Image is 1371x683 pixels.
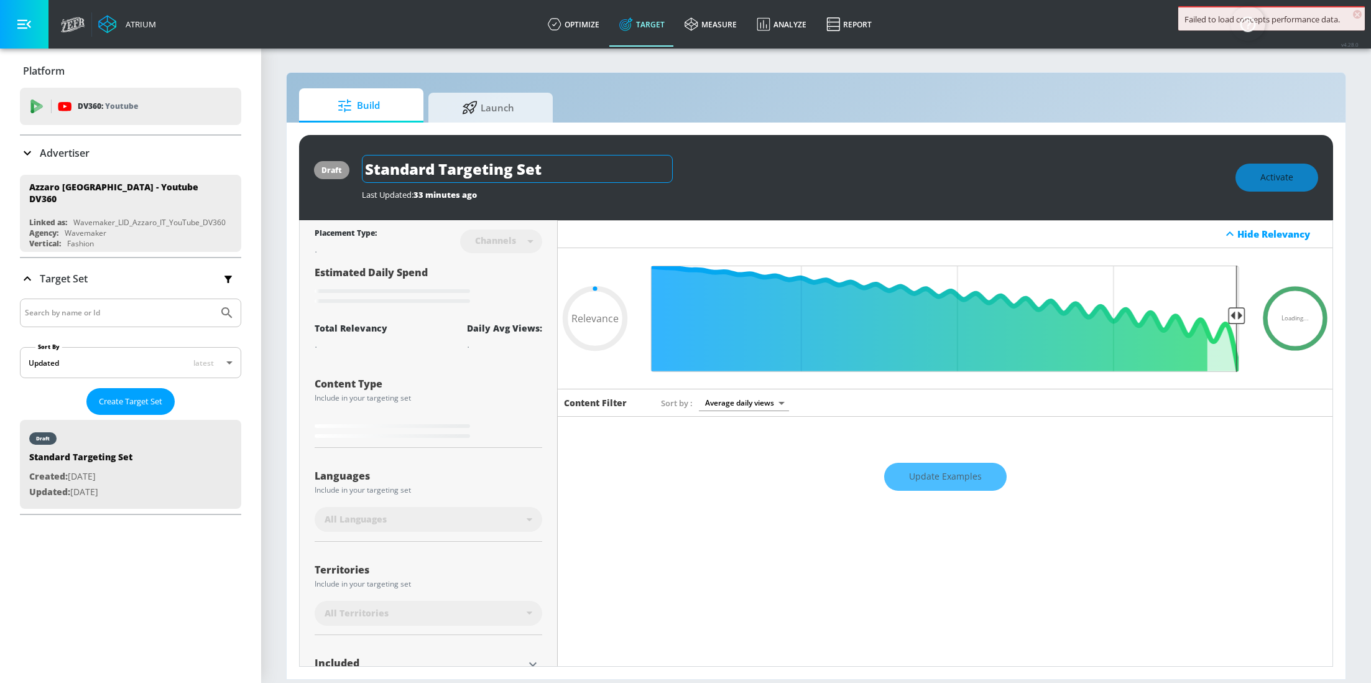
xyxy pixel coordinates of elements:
div: Include in your targeting set [315,580,542,588]
span: v 4.28.0 [1341,41,1359,48]
button: Open Resource Center [1230,6,1265,41]
div: draftStandard Targeting SetCreated:[DATE]Updated:[DATE] [20,420,241,509]
a: Atrium [98,15,156,34]
div: Target Set [20,258,241,299]
span: × [1353,10,1362,19]
p: Advertiser [40,146,90,160]
div: All Languages [315,507,542,532]
span: Created: [29,470,68,482]
div: Estimated Daily Spend [315,266,542,307]
div: Territories [315,565,542,575]
span: Estimated Daily Spend [315,266,428,279]
span: latest [193,358,214,368]
p: Platform [23,64,65,78]
a: measure [675,2,747,47]
div: draft [321,165,342,175]
button: Create Target Set [86,388,175,415]
div: Languages [315,471,542,481]
div: Azzaro [GEOGRAPHIC_DATA] - Youtube DV360 [29,181,221,205]
span: Updated: [29,486,70,498]
span: All Territories [325,607,389,620]
div: Updated [29,358,59,368]
div: Average daily views [699,394,789,411]
span: Launch [441,93,535,123]
div: Platform [20,53,241,88]
p: DV360: [78,100,138,113]
span: Create Target Set [99,394,162,409]
nav: list of Target Set [20,415,241,514]
div: Hide Relevancy [558,220,1332,248]
div: Wavemaker_LID_Azzaro_IT_YouTube_DV360 [73,217,226,228]
span: Build [312,91,406,121]
a: Target [609,2,675,47]
input: Search by name or Id [25,305,213,321]
div: Linked as: [29,217,67,228]
input: Final Threshold [645,266,1245,372]
span: Sort by [661,397,693,409]
a: Report [816,2,882,47]
div: Agency: [29,228,58,238]
div: Total Relevancy [315,322,387,334]
div: Hide Relevancy [1237,228,1326,240]
span: 33 minutes ago [413,189,477,200]
div: Vertical: [29,238,61,249]
div: Fashion [67,238,94,249]
div: Standard Targeting Set [29,451,132,469]
a: optimize [538,2,609,47]
span: Loading... [1281,315,1309,322]
div: Channels [469,235,522,246]
div: Include in your targeting set [315,486,542,494]
div: Azzaro [GEOGRAPHIC_DATA] - Youtube DV360Linked as:Wavemaker_LID_Azzaro_IT_YouTube_DV360Agency:Wav... [20,175,241,252]
span: All Languages [325,513,387,526]
div: Wavemaker [65,228,106,238]
div: Daily Avg Views: [467,322,542,334]
div: Included [315,658,524,668]
p: Target Set [40,272,88,286]
div: Content Type [315,379,542,389]
div: DV360: Youtube [20,88,241,125]
div: Atrium [121,19,156,30]
div: Failed to load concepts performance data. [1184,14,1359,25]
p: [DATE] [29,485,132,500]
div: Target Set [20,299,241,514]
a: Analyze [747,2,816,47]
div: draft [36,435,50,442]
div: Placement Type: [315,228,377,241]
label: Sort By [35,343,62,351]
div: Last Updated: [362,189,1223,200]
div: All Territories [315,601,542,626]
p: Youtube [105,100,138,113]
div: Include in your targeting set [315,394,542,402]
p: [DATE] [29,469,132,485]
div: Advertiser [20,136,241,170]
h6: Content Filter [564,397,627,409]
span: Relevance [571,314,619,323]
